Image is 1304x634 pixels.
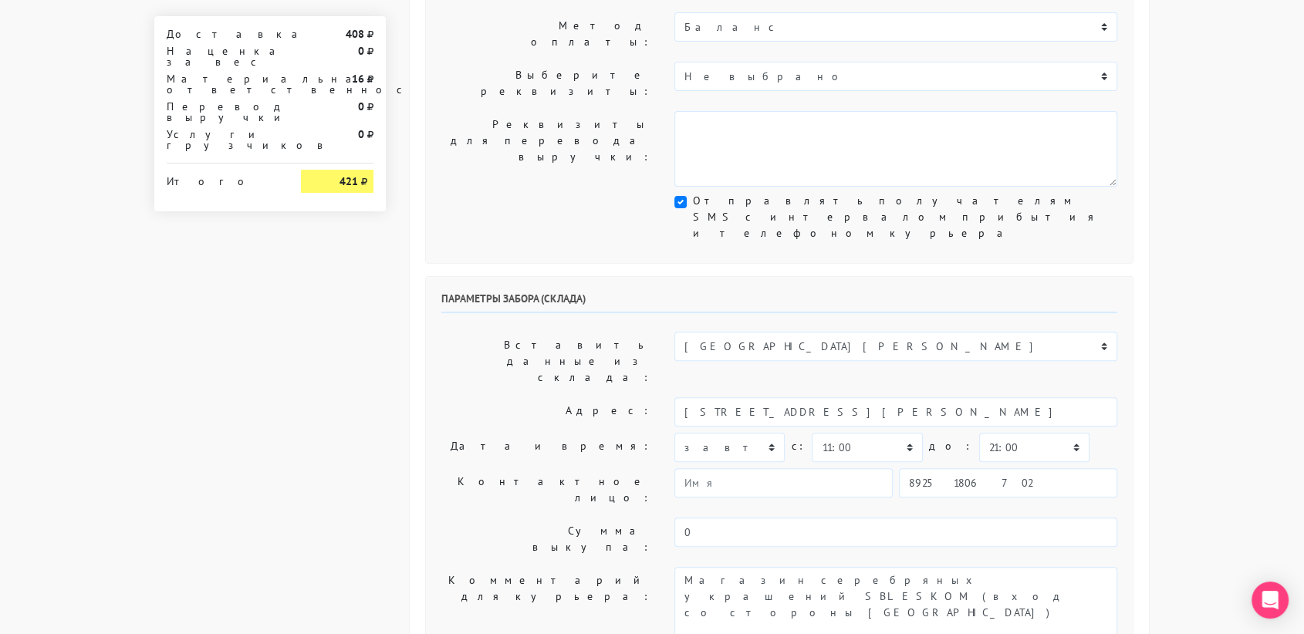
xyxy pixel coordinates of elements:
[430,62,663,105] label: Выберите реквизиты:
[441,292,1117,313] h6: Параметры забора (склада)
[430,332,663,391] label: Вставить данные из склада:
[340,174,358,188] strong: 421
[929,433,973,460] label: до:
[899,468,1117,497] input: Телефон
[430,397,663,427] label: Адрес:
[155,101,289,123] div: Перевод выручки
[167,170,278,187] div: Итого
[1252,582,1289,619] div: Open Intercom Messenger
[155,73,289,95] div: Материальная ответственность
[358,44,364,58] strong: 0
[358,99,364,113] strong: 0
[430,12,663,56] label: Метод оплаты:
[430,433,663,462] label: Дата и время:
[346,27,364,41] strong: 408
[358,127,364,141] strong: 0
[674,468,893,497] input: Имя
[155,129,289,150] div: Услуги грузчиков
[430,518,663,561] label: Сумма выкупа:
[155,29,289,39] div: Доставка
[352,72,364,86] strong: 16
[693,193,1117,241] label: Отправлять получателям SMS с интервалом прибытия и телефоном курьера
[430,111,663,187] label: Реквизиты для перевода выручки:
[430,468,663,511] label: Контактное лицо:
[155,46,289,67] div: Наценка за вес
[791,433,806,460] label: c:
